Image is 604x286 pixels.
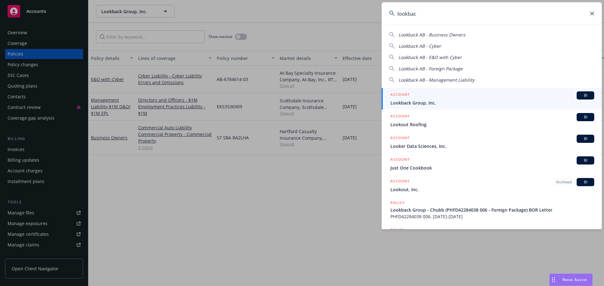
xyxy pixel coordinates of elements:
[562,277,587,282] span: Nova Assist
[579,136,592,142] span: BI
[390,91,410,99] h5: ACCOUNT
[579,93,592,98] span: BI
[399,77,474,83] span: Lookback AB - Management Liability
[579,114,592,120] span: BI
[382,153,602,175] a: ACCOUNTBIJust One Cookbook
[390,121,594,128] span: Lookout Roofing
[390,100,594,106] span: Lookback Group, Inc.
[579,158,592,163] span: BI
[399,43,441,49] span: Lookback AB - Cyber
[390,227,405,233] h5: POLICY
[390,143,594,149] span: Looker Data Sciences, Inc.
[550,274,557,286] div: Drag to move
[390,200,405,206] h5: POLICY
[382,196,602,223] a: POLICYLookback Group - Chubb (PHFD42284038 006 - Foreign Package) BOR LetterPHFD42284038 006, [DA...
[579,179,592,185] span: BI
[556,179,572,185] span: Archived
[382,88,602,110] a: ACCOUNTBILookback Group, Inc.
[382,223,602,250] a: POLICY
[390,156,410,164] h5: ACCOUNT
[382,2,602,25] input: Search...
[390,213,594,220] span: PHFD42284038 006, [DATE]-[DATE]
[390,113,410,121] h5: ACCOUNT
[390,207,594,213] span: Lookback Group - Chubb (PHFD42284038 006 - Foreign Package) BOR Letter
[390,135,410,142] h5: ACCOUNT
[382,110,602,131] a: ACCOUNTBILookout Roofing
[399,32,465,38] span: Lookback AB - Business Owners
[399,54,462,60] span: Lookback AB - E&O with Cyber
[382,175,602,196] a: ACCOUNTArchivedBILookout, Inc.
[390,165,594,171] span: Just One Cookbook
[390,178,410,186] h5: ACCOUNT
[382,131,602,153] a: ACCOUNTBILooker Data Sciences, Inc.
[390,186,594,193] span: Lookout, Inc.
[549,273,593,286] button: Nova Assist
[399,66,463,72] span: Lookback AB - Foreign Package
